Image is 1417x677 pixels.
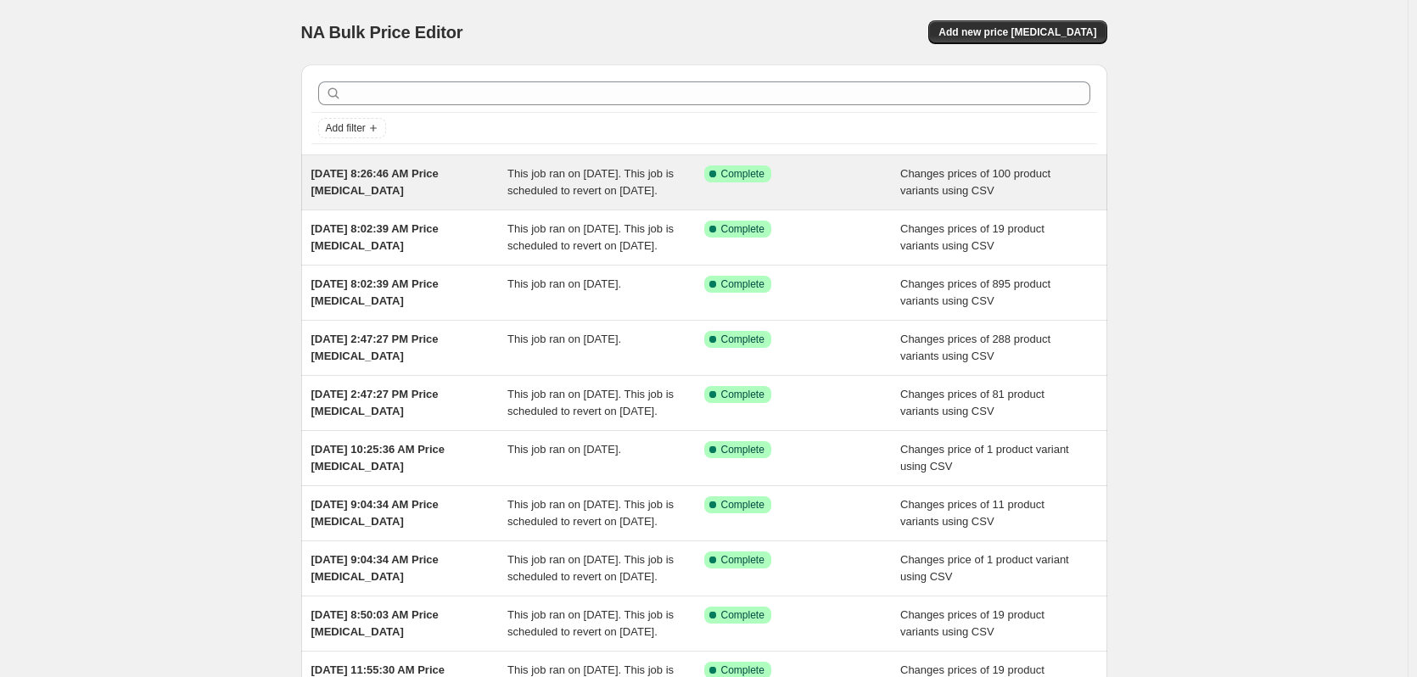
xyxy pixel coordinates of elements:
[721,277,765,291] span: Complete
[507,553,674,583] span: This job ran on [DATE]. This job is scheduled to revert on [DATE].
[900,443,1069,473] span: Changes price of 1 product variant using CSV
[721,553,765,567] span: Complete
[311,333,439,362] span: [DATE] 2:47:27 PM Price [MEDICAL_DATA]
[311,553,439,583] span: [DATE] 9:04:34 AM Price [MEDICAL_DATA]
[721,333,765,346] span: Complete
[900,608,1045,638] span: Changes prices of 19 product variants using CSV
[938,25,1096,39] span: Add new price [MEDICAL_DATA]
[507,222,674,252] span: This job ran on [DATE]. This job is scheduled to revert on [DATE].
[900,498,1045,528] span: Changes prices of 11 product variants using CSV
[311,388,439,417] span: [DATE] 2:47:27 PM Price [MEDICAL_DATA]
[301,23,463,42] span: NA Bulk Price Editor
[721,663,765,677] span: Complete
[507,277,621,290] span: This job ran on [DATE].
[507,333,621,345] span: This job ran on [DATE].
[721,167,765,181] span: Complete
[900,388,1045,417] span: Changes prices of 81 product variants using CSV
[900,222,1045,252] span: Changes prices of 19 product variants using CSV
[721,498,765,512] span: Complete
[900,167,1050,197] span: Changes prices of 100 product variants using CSV
[326,121,366,135] span: Add filter
[311,608,439,638] span: [DATE] 8:50:03 AM Price [MEDICAL_DATA]
[507,443,621,456] span: This job ran on [DATE].
[311,498,439,528] span: [DATE] 9:04:34 AM Price [MEDICAL_DATA]
[721,222,765,236] span: Complete
[311,222,439,252] span: [DATE] 8:02:39 AM Price [MEDICAL_DATA]
[507,608,674,638] span: This job ran on [DATE]. This job is scheduled to revert on [DATE].
[507,498,674,528] span: This job ran on [DATE]. This job is scheduled to revert on [DATE].
[507,388,674,417] span: This job ran on [DATE]. This job is scheduled to revert on [DATE].
[721,608,765,622] span: Complete
[311,443,445,473] span: [DATE] 10:25:36 AM Price [MEDICAL_DATA]
[311,167,439,197] span: [DATE] 8:26:46 AM Price [MEDICAL_DATA]
[507,167,674,197] span: This job ran on [DATE]. This job is scheduled to revert on [DATE].
[900,277,1050,307] span: Changes prices of 895 product variants using CSV
[928,20,1106,44] button: Add new price [MEDICAL_DATA]
[311,277,439,307] span: [DATE] 8:02:39 AM Price [MEDICAL_DATA]
[900,333,1050,362] span: Changes prices of 288 product variants using CSV
[900,553,1069,583] span: Changes price of 1 product variant using CSV
[721,388,765,401] span: Complete
[318,118,386,138] button: Add filter
[721,443,765,456] span: Complete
